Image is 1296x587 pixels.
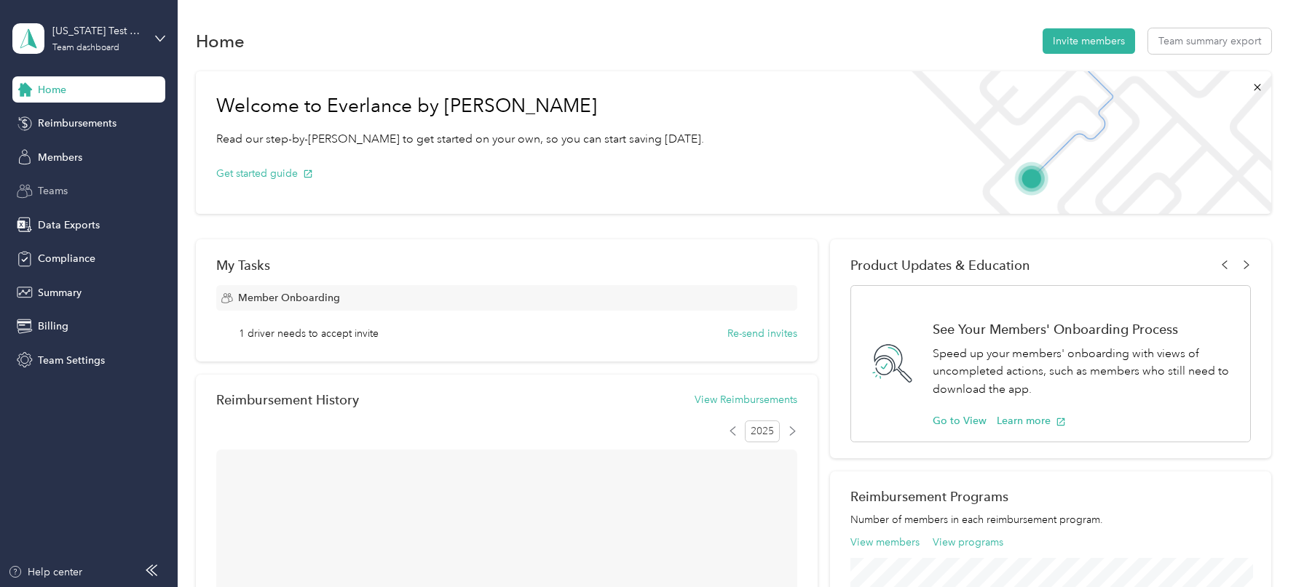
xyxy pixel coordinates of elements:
span: Reimbursements [38,116,116,131]
button: View programs [933,535,1003,550]
span: Home [38,82,66,97]
button: Go to View [933,413,987,428]
div: Team dashboard [52,44,119,52]
h1: Welcome to Everlance by [PERSON_NAME] [216,95,704,118]
button: View members [850,535,920,550]
button: View Reimbursements [695,392,797,407]
div: My Tasks [216,257,797,273]
button: Invite members [1043,28,1135,54]
span: Members [38,150,82,165]
span: Member Onboarding [238,290,340,306]
button: Re-send invites [727,326,797,341]
span: 1 driver needs to accept invite [239,326,379,341]
h1: See Your Members' Onboarding Process [933,322,1234,337]
h2: Reimbursement Programs [850,489,1250,504]
span: Team Settings [38,353,105,368]
div: [US_STATE] Test Fleet [52,23,143,39]
span: Data Exports [38,217,100,233]
span: Teams [38,183,68,199]
iframe: Everlance-gr Chat Button Frame [1214,506,1296,587]
p: Read our step-by-[PERSON_NAME] to get started on your own, so you can start saving [DATE]. [216,130,704,148]
button: Learn more [997,413,1066,428]
h1: Home [196,33,245,49]
h2: Reimbursement History [216,392,359,407]
span: Billing [38,319,68,334]
p: Number of members in each reimbursement program. [850,512,1250,527]
span: Summary [38,285,82,300]
span: 2025 [745,420,780,442]
p: Speed up your members' onboarding with views of uncompleted actions, such as members who still ne... [933,345,1234,399]
span: Compliance [38,251,95,266]
img: Welcome to everlance [897,71,1271,214]
button: Get started guide [216,166,313,181]
span: Product Updates & Education [850,257,1030,273]
button: Help center [8,564,82,580]
button: Team summary export [1148,28,1271,54]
